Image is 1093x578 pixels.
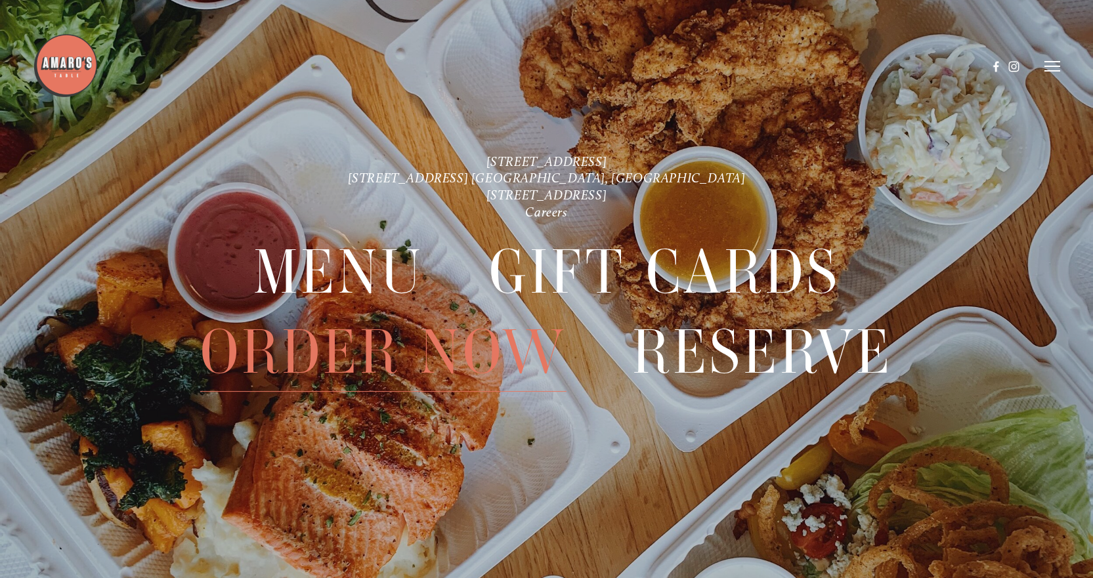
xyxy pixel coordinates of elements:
a: Order Now [200,312,567,391]
a: Reserve [632,312,893,391]
span: Order Now [200,312,567,392]
a: Menu [253,232,424,311]
span: Menu [253,232,424,312]
a: Gift Cards [489,232,840,311]
span: Gift Cards [489,232,840,312]
img: Amaro's Table [33,33,98,98]
span: Reserve [632,312,893,392]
